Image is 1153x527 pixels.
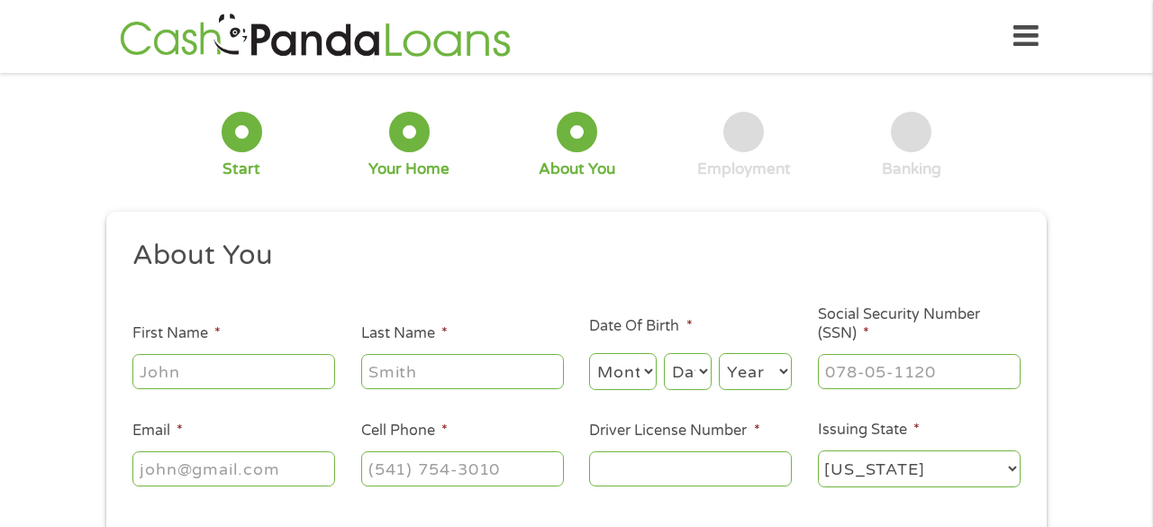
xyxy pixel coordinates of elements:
[361,354,564,388] input: Smith
[132,451,335,486] input: john@gmail.com
[539,159,615,179] div: About You
[368,159,449,179] div: Your Home
[697,159,791,179] div: Employment
[361,422,448,441] label: Cell Phone
[132,354,335,388] input: John
[222,159,260,179] div: Start
[132,422,183,441] label: Email
[132,324,221,343] label: First Name
[818,354,1021,388] input: 078-05-1120
[361,451,564,486] input: (541) 754-3010
[132,238,1008,274] h2: About You
[361,324,448,343] label: Last Name
[114,11,516,62] img: GetLoanNow Logo
[589,317,692,336] label: Date Of Birth
[589,422,759,441] label: Driver License Number
[882,159,941,179] div: Banking
[818,421,920,440] label: Issuing State
[818,305,1021,343] label: Social Security Number (SSN)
